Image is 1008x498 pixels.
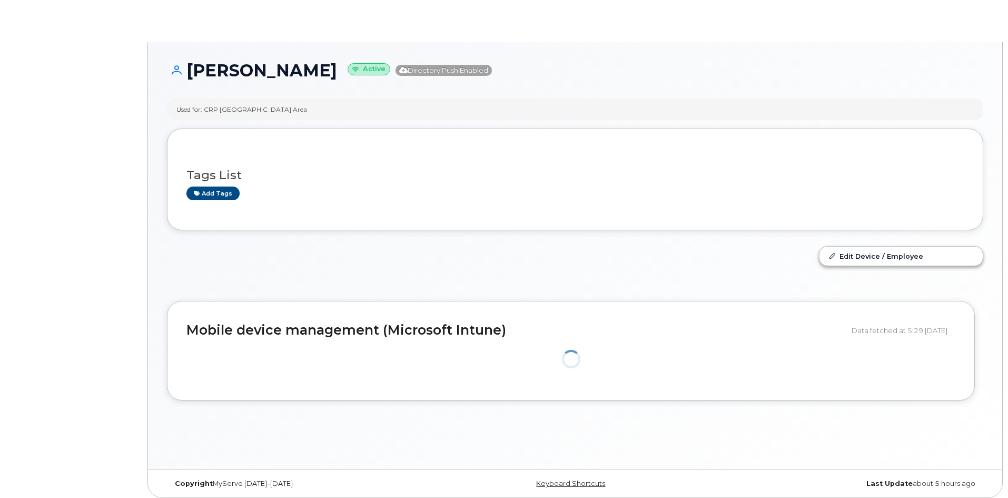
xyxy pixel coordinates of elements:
strong: Last Update [866,480,913,487]
h2: Mobile device management (Microsoft Intune) [186,323,844,338]
h1: [PERSON_NAME] [167,61,983,80]
div: Data fetched at 5:29 [DATE] [852,320,955,340]
a: Add tags [186,187,240,200]
small: Active [348,63,390,75]
a: Edit Device / Employee [819,247,983,266]
div: about 5 hours ago [711,480,983,488]
a: Keyboard Shortcuts [536,480,605,487]
span: Directory Push Enabled [396,65,492,76]
div: MyServe [DATE]–[DATE] [167,480,439,488]
div: Used for: CRP [GEOGRAPHIC_DATA] Area [176,105,307,114]
strong: Copyright [175,480,213,487]
h3: Tags List [186,169,964,182]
